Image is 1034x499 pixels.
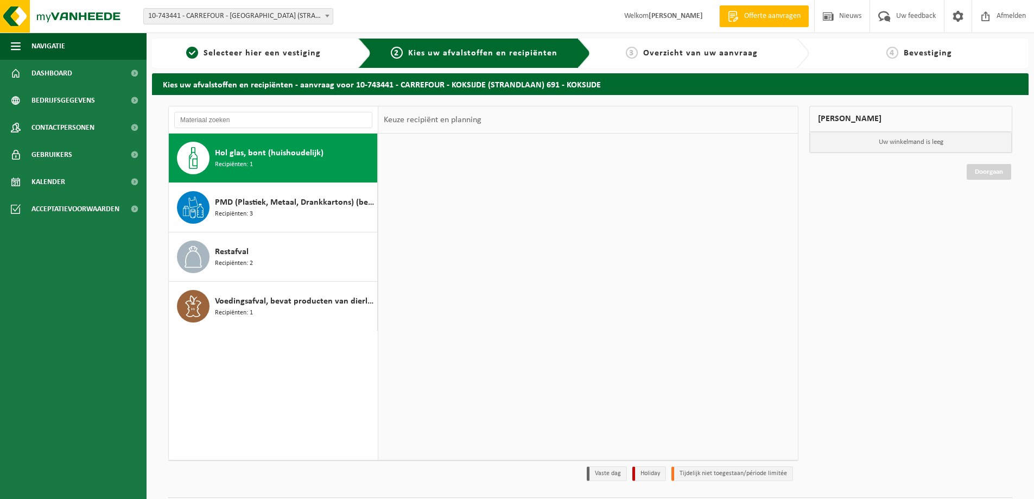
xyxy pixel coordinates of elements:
span: Hol glas, bont (huishoudelijk) [215,147,323,160]
span: Selecteer hier een vestiging [204,49,321,58]
a: Doorgaan [967,164,1011,180]
span: 1 [186,47,198,59]
button: Voedingsafval, bevat producten van dierlijke oorsprong, gemengde verpakking (exclusief glas), cat... [169,282,378,331]
span: Recipiënten: 1 [215,308,253,318]
div: [PERSON_NAME] [809,106,1012,132]
span: Restafval [215,245,249,258]
span: PMD (Plastiek, Metaal, Drankkartons) (bedrijven) [215,196,375,209]
span: 2 [391,47,403,59]
li: Holiday [632,466,666,481]
span: Kalender [31,168,65,195]
strong: [PERSON_NAME] [649,12,703,20]
span: Navigatie [31,33,65,60]
span: Overzicht van uw aanvraag [643,49,758,58]
span: Contactpersonen [31,114,94,141]
span: 10-743441 - CARREFOUR - KOKSIJDE (STRANDLAAN) 691 - KOKSIJDE [143,8,333,24]
li: Vaste dag [587,466,627,481]
span: 10-743441 - CARREFOUR - KOKSIJDE (STRANDLAAN) 691 - KOKSIJDE [144,9,333,24]
span: Dashboard [31,60,72,87]
span: 4 [886,47,898,59]
p: Uw winkelmand is leeg [810,132,1012,153]
span: Recipiënten: 1 [215,160,253,170]
button: PMD (Plastiek, Metaal, Drankkartons) (bedrijven) Recipiënten: 3 [169,183,378,232]
span: Gebruikers [31,141,72,168]
input: Materiaal zoeken [174,112,372,128]
h2: Kies uw afvalstoffen en recipiënten - aanvraag voor 10-743441 - CARREFOUR - KOKSIJDE (STRANDLAAN)... [152,73,1029,94]
span: Bedrijfsgegevens [31,87,95,114]
div: Keuze recipiënt en planning [378,106,487,134]
span: Voedingsafval, bevat producten van dierlijke oorsprong, gemengde verpakking (exclusief glas), cat... [215,295,375,308]
span: Bevestiging [904,49,952,58]
span: 3 [626,47,638,59]
a: Offerte aanvragen [719,5,809,27]
span: Recipiënten: 2 [215,258,253,269]
span: Acceptatievoorwaarden [31,195,119,223]
button: Restafval Recipiënten: 2 [169,232,378,282]
li: Tijdelijk niet toegestaan/période limitée [671,466,793,481]
button: Hol glas, bont (huishoudelijk) Recipiënten: 1 [169,134,378,183]
a: 1Selecteer hier een vestiging [157,47,350,60]
span: Kies uw afvalstoffen en recipiënten [408,49,557,58]
span: Offerte aanvragen [741,11,803,22]
span: Recipiënten: 3 [215,209,253,219]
